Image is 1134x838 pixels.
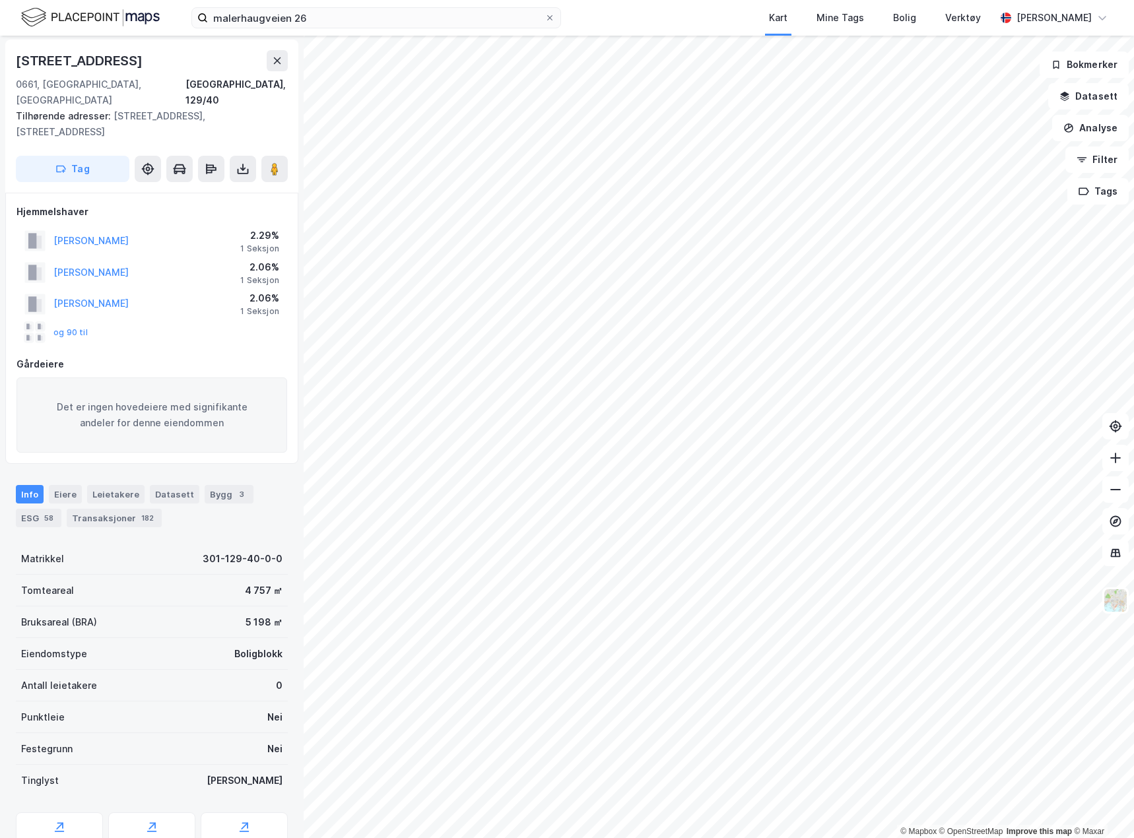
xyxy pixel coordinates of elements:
div: Punktleie [21,709,65,725]
div: Hjemmelshaver [17,204,287,220]
div: 0661, [GEOGRAPHIC_DATA], [GEOGRAPHIC_DATA] [16,77,185,108]
a: Improve this map [1007,827,1072,836]
div: Eiere [49,485,82,503]
div: 1 Seksjon [240,243,279,254]
div: Tinglyst [21,773,59,789]
a: Mapbox [900,827,937,836]
div: Bygg [205,485,253,503]
img: logo.f888ab2527a4732fd821a326f86c7f29.svg [21,6,160,29]
div: Nei [267,709,283,725]
div: 182 [139,511,156,525]
div: [GEOGRAPHIC_DATA], 129/40 [185,77,288,108]
div: ESG [16,509,61,527]
button: Tags [1067,178,1129,205]
div: Bolig [893,10,916,26]
div: Eiendomstype [21,646,87,662]
div: 1 Seksjon [240,306,279,317]
button: Analyse [1052,115,1129,141]
button: Bokmerker [1040,51,1129,78]
div: 4 757 ㎡ [245,583,283,598]
div: [PERSON_NAME] [1017,10,1092,26]
div: Det er ingen hovedeiere med signifikante andeler for denne eiendommen [17,377,287,453]
div: Gårdeiere [17,356,287,372]
div: 1 Seksjon [240,275,279,286]
div: 2.06% [240,259,279,275]
button: Filter [1065,146,1129,173]
div: Nei [267,741,283,757]
div: [STREET_ADDRESS] [16,50,145,71]
div: Mine Tags [817,10,864,26]
div: Bruksareal (BRA) [21,614,97,630]
div: Transaksjoner [67,509,162,527]
div: Boligblokk [234,646,283,662]
div: 3 [235,488,248,501]
div: Matrikkel [21,551,64,567]
div: [STREET_ADDRESS], [STREET_ADDRESS] [16,108,277,140]
div: 0 [276,678,283,693]
img: Z [1103,588,1128,613]
div: Festegrunn [21,741,73,757]
input: Søk på adresse, matrikkel, gårdeiere, leietakere eller personer [208,8,545,28]
div: Datasett [150,485,199,503]
a: OpenStreetMap [939,827,1003,836]
div: 2.29% [240,228,279,243]
button: Datasett [1048,83,1129,110]
div: Verktøy [945,10,981,26]
iframe: Chat Widget [1068,775,1134,838]
div: [PERSON_NAME] [207,773,283,789]
div: Leietakere [87,485,145,503]
div: 5 198 ㎡ [246,614,283,630]
div: 58 [42,511,56,525]
span: Tilhørende adresser: [16,110,114,121]
div: 2.06% [240,290,279,306]
div: Antall leietakere [21,678,97,693]
div: Info [16,485,44,503]
div: Tomteareal [21,583,74,598]
button: Tag [16,156,129,182]
div: Kart [769,10,787,26]
div: 301-129-40-0-0 [203,551,283,567]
